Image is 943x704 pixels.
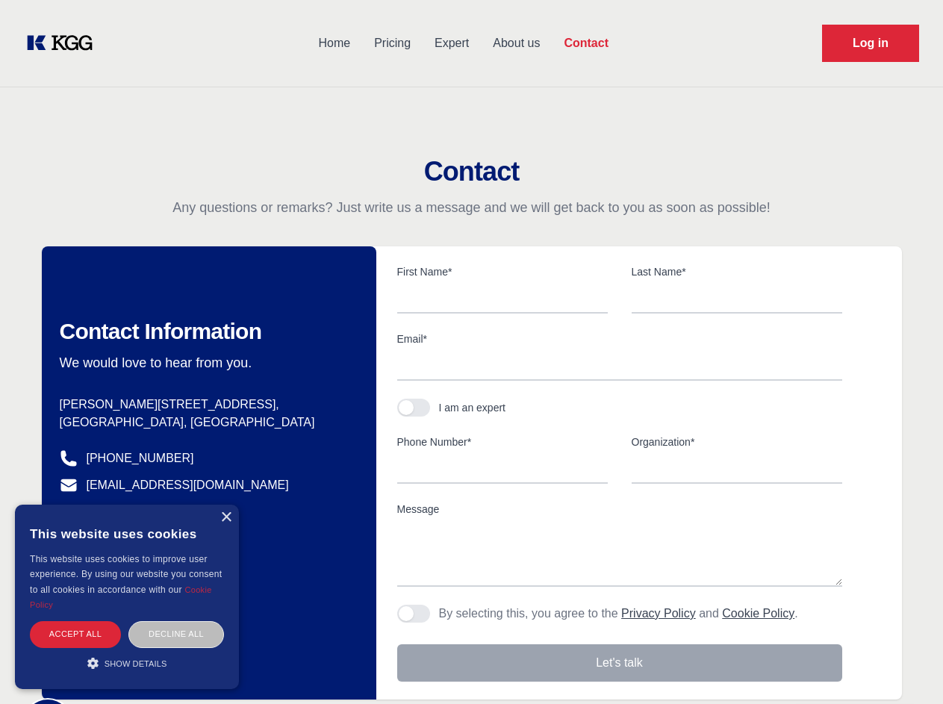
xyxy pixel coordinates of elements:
a: Request Demo [822,25,919,62]
a: [PHONE_NUMBER] [87,449,194,467]
label: Email* [397,331,842,346]
h2: Contact Information [60,318,352,345]
div: I am an expert [439,400,506,415]
a: About us [481,24,552,63]
div: This website uses cookies [30,516,224,552]
div: Close [220,512,231,523]
a: Contact [552,24,620,63]
p: By selecting this, you agree to the and . [439,605,798,623]
div: Accept all [30,621,121,647]
a: Home [306,24,362,63]
label: Message [397,502,842,517]
a: Cookie Policy [722,607,794,620]
span: This website uses cookies to improve user experience. By using our website you consent to all coo... [30,554,222,595]
span: Show details [105,659,167,668]
p: Any questions or remarks? Just write us a message and we will get back to you as soon as possible! [18,199,925,217]
h2: Contact [18,157,925,187]
a: @knowledgegategroup [60,503,208,521]
a: [EMAIL_ADDRESS][DOMAIN_NAME] [87,476,289,494]
a: Cookie Policy [30,585,212,609]
label: First Name* [397,264,608,279]
div: Decline all [128,621,224,647]
a: Expert [423,24,481,63]
a: KOL Knowledge Platform: Talk to Key External Experts (KEE) [24,31,105,55]
label: Organization* [632,434,842,449]
p: We would love to hear from you. [60,354,352,372]
label: Phone Number* [397,434,608,449]
a: Pricing [362,24,423,63]
iframe: Chat Widget [868,632,943,704]
button: Let's talk [397,644,842,682]
p: [GEOGRAPHIC_DATA], [GEOGRAPHIC_DATA] [60,414,352,432]
a: Privacy Policy [621,607,696,620]
p: [PERSON_NAME][STREET_ADDRESS], [60,396,352,414]
div: Show details [30,655,224,670]
label: Last Name* [632,264,842,279]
